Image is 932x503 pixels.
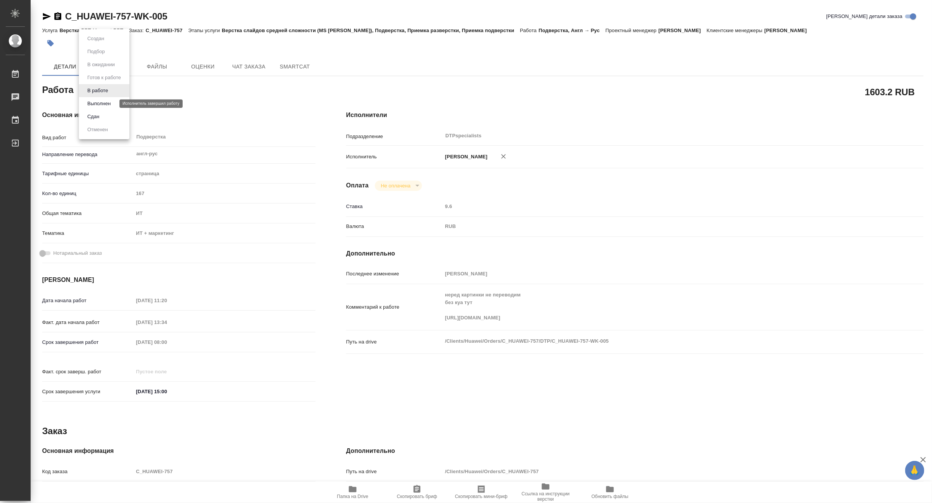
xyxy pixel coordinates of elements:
[85,125,110,134] button: Отменен
[85,60,117,69] button: В ожидании
[85,73,123,82] button: Готов к работе
[85,112,101,121] button: Сдан
[85,47,107,56] button: Подбор
[85,34,106,43] button: Создан
[85,86,110,95] button: В работе
[85,99,113,108] button: Выполнен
